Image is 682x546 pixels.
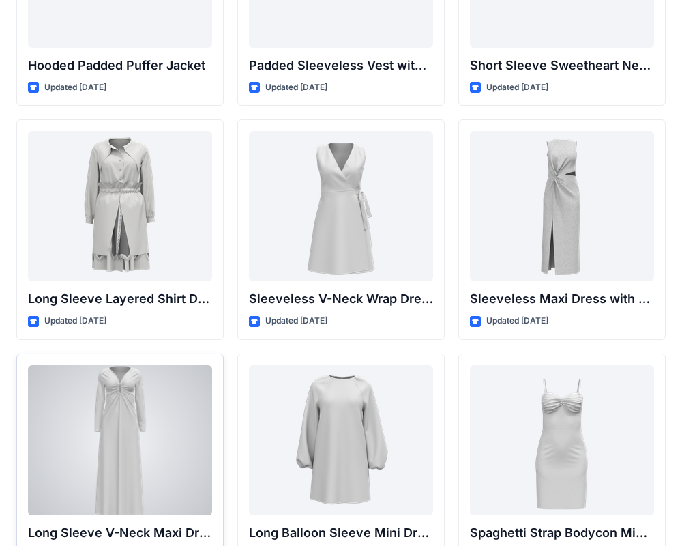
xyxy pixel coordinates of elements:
p: Long Sleeve V-Neck Maxi Dress with Twisted Detail [28,523,212,543]
p: Updated [DATE] [265,81,327,95]
p: Spaghetti Strap Bodycon Mini Dress with Bust Detail [470,523,654,543]
p: Padded Sleeveless Vest with Stand Collar [249,56,433,75]
p: Long Balloon Sleeve Mini Dress [249,523,433,543]
p: Updated [DATE] [44,81,106,95]
a: Sleeveless Maxi Dress with Twist Detail and Slit [470,131,654,281]
p: Short Sleeve Sweetheart Neckline Mini Dress with Textured Bodice [470,56,654,75]
p: Updated [DATE] [486,314,548,328]
a: Long Balloon Sleeve Mini Dress [249,365,433,515]
a: Long Sleeve Layered Shirt Dress with Drawstring Waist [28,131,212,281]
p: Sleeveless V-Neck Wrap Dress [249,289,433,308]
p: Sleeveless Maxi Dress with Twist Detail and Slit [470,289,654,308]
a: Sleeveless V-Neck Wrap Dress [249,131,433,281]
p: Hooded Padded Puffer Jacket [28,56,212,75]
a: Spaghetti Strap Bodycon Mini Dress with Bust Detail [470,365,654,515]
a: Long Sleeve V-Neck Maxi Dress with Twisted Detail [28,365,212,515]
p: Updated [DATE] [44,314,106,328]
p: Long Sleeve Layered Shirt Dress with Drawstring Waist [28,289,212,308]
p: Updated [DATE] [486,81,548,95]
p: Updated [DATE] [265,314,327,328]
